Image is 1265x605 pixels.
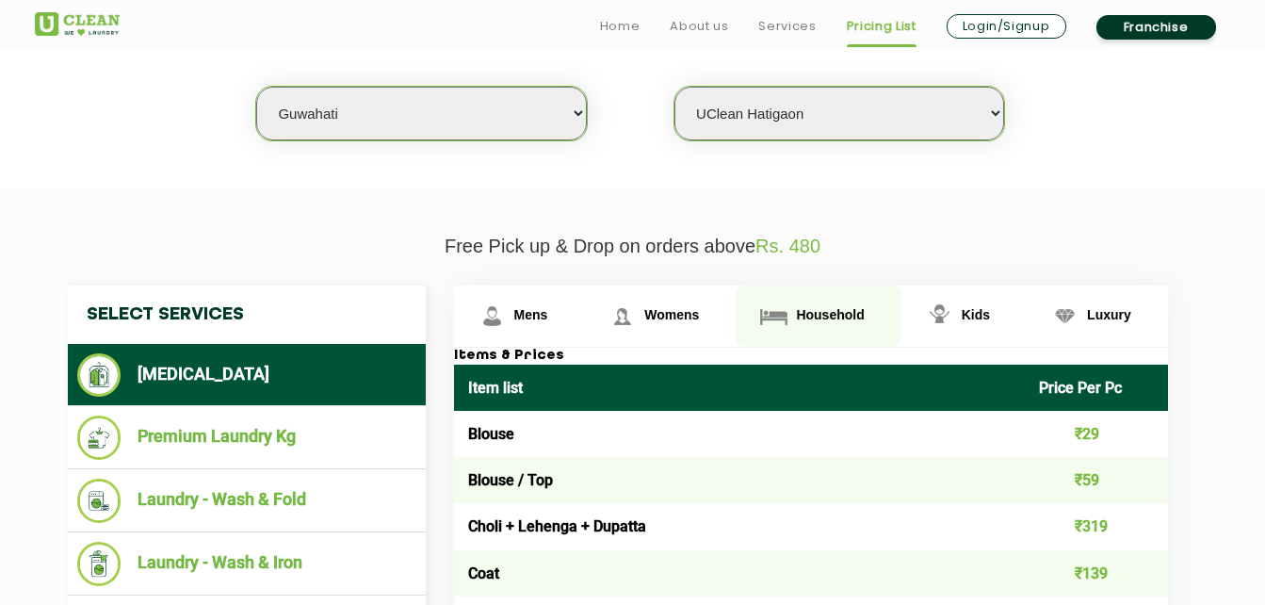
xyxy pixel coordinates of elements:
li: Laundry - Wash & Iron [77,542,416,586]
span: Luxury [1087,307,1131,322]
a: About us [670,15,728,38]
td: ₹59 [1025,457,1168,503]
img: Mens [476,300,509,333]
td: Coat [454,550,1026,597]
td: Blouse / Top [454,457,1026,503]
a: Services [758,15,816,38]
img: Laundry - Wash & Iron [77,542,122,586]
img: UClean Laundry and Dry Cleaning [35,12,120,36]
img: Womens [606,300,639,333]
a: Pricing List [847,15,916,38]
a: Franchise [1096,15,1216,40]
img: Laundry - Wash & Fold [77,479,122,523]
span: Mens [514,307,548,322]
td: Choli + Lehenga + Dupatta [454,503,1026,549]
img: Dry Cleaning [77,353,122,397]
th: Price Per Pc [1025,365,1168,411]
img: Kids [923,300,956,333]
li: [MEDICAL_DATA] [77,353,416,397]
img: Luxury [1048,300,1081,333]
img: Household [757,300,790,333]
h4: Select Services [68,286,426,344]
p: Free Pick up & Drop on orders above [35,236,1231,257]
span: Household [796,307,864,322]
td: ₹139 [1025,550,1168,597]
span: Rs. 480 [755,236,820,256]
td: Blouse [454,411,1026,457]
a: Login/Signup [947,14,1066,39]
span: Kids [962,307,990,322]
th: Item list [454,365,1026,411]
h3: Items & Prices [454,348,1168,365]
li: Laundry - Wash & Fold [77,479,416,523]
img: Premium Laundry Kg [77,416,122,460]
td: ₹319 [1025,503,1168,549]
span: Womens [644,307,699,322]
a: Home [600,15,641,38]
td: ₹29 [1025,411,1168,457]
li: Premium Laundry Kg [77,416,416,460]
